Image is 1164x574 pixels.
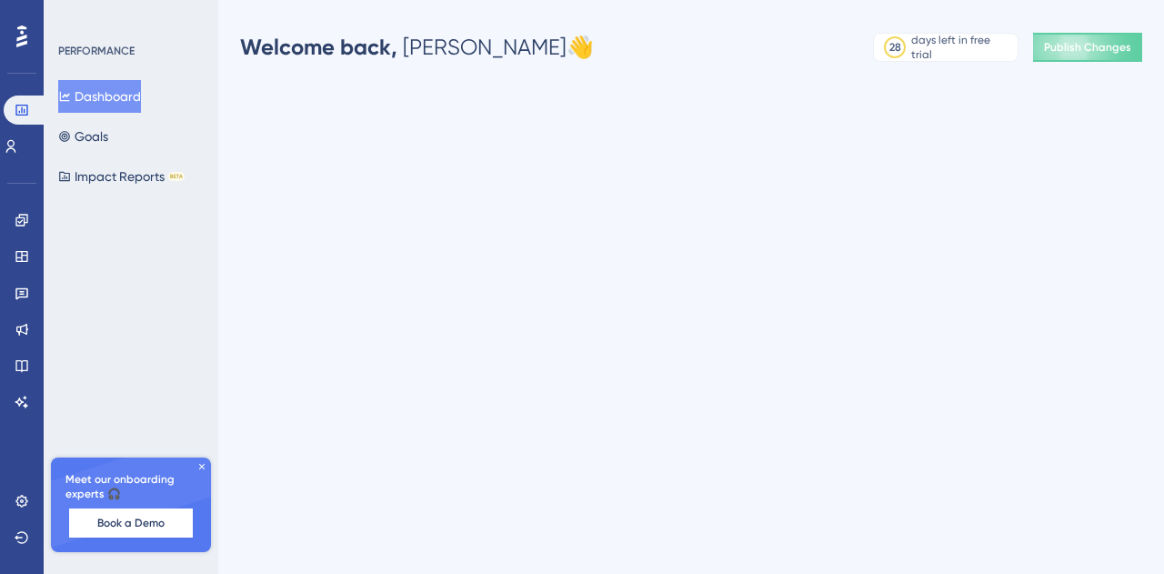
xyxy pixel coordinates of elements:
[1033,33,1142,62] button: Publish Changes
[889,40,901,55] div: 28
[240,33,594,62] div: [PERSON_NAME] 👋
[58,120,108,153] button: Goals
[58,80,141,113] button: Dashboard
[58,160,185,193] button: Impact ReportsBETA
[911,33,1012,62] div: days left in free trial
[168,172,185,181] div: BETA
[69,509,193,538] button: Book a Demo
[58,44,135,58] div: PERFORMANCE
[65,472,196,501] span: Meet our onboarding experts 🎧
[240,34,397,60] span: Welcome back,
[97,516,165,530] span: Book a Demo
